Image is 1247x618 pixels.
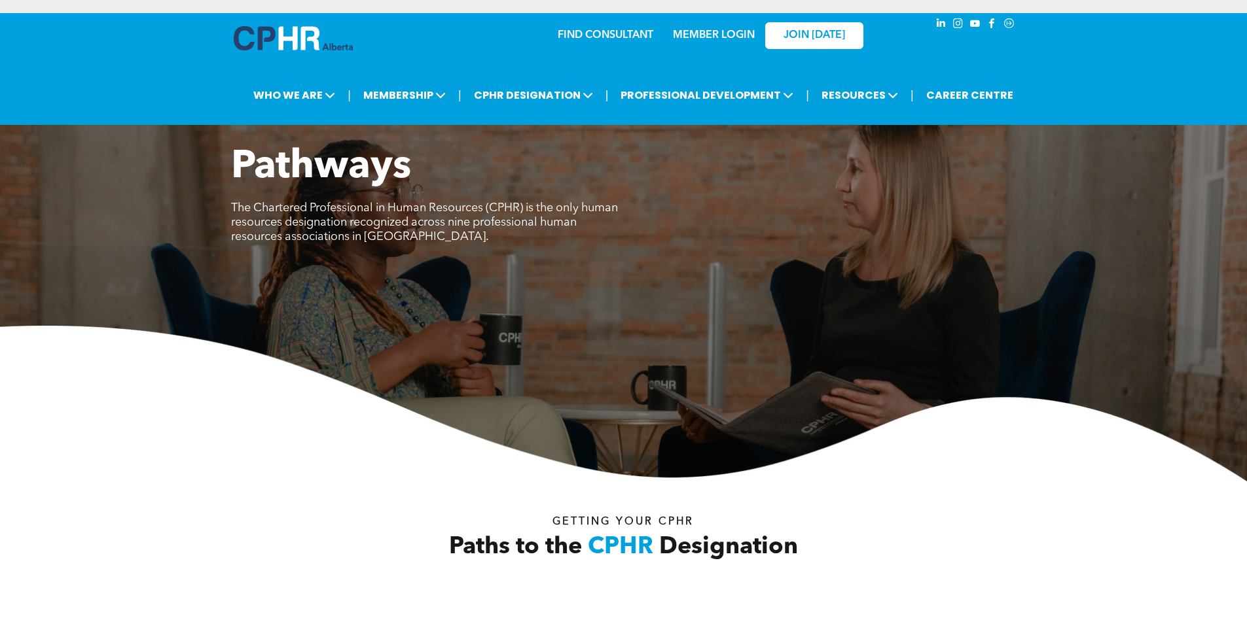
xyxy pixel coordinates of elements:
[348,82,351,109] li: |
[818,83,902,107] span: RESOURCES
[985,16,1000,34] a: facebook
[558,30,653,41] a: FIND CONSULTANT
[1002,16,1017,34] a: Social network
[806,82,809,109] li: |
[552,517,694,527] span: Getting your Cphr
[605,82,609,109] li: |
[249,83,339,107] span: WHO WE ARE
[449,536,582,559] span: Paths to the
[231,202,618,243] span: The Chartered Professional in Human Resources (CPHR) is the only human resources designation reco...
[784,29,845,42] span: JOIN [DATE]
[951,16,966,34] a: instagram
[765,22,863,49] a: JOIN [DATE]
[968,16,983,34] a: youtube
[231,148,411,187] span: Pathways
[458,82,461,109] li: |
[934,16,949,34] a: linkedin
[359,83,450,107] span: MEMBERSHIP
[234,26,353,50] img: A blue and white logo for cp alberta
[588,536,653,559] span: CPHR
[659,536,798,559] span: Designation
[911,82,914,109] li: |
[673,30,755,41] a: MEMBER LOGIN
[922,83,1017,107] a: CAREER CENTRE
[470,83,597,107] span: CPHR DESIGNATION
[617,83,797,107] span: PROFESSIONAL DEVELOPMENT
